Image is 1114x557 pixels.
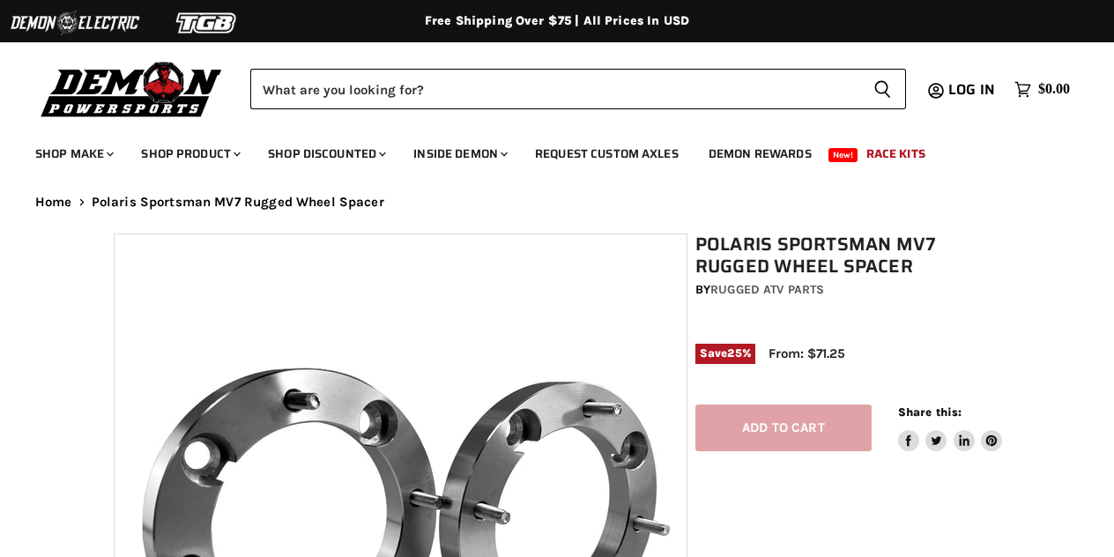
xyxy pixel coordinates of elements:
img: Demon Powersports [35,57,228,120]
a: Shop Product [128,136,251,172]
span: Share this: [898,405,962,419]
span: Polaris Sportsman MV7 Rugged Wheel Spacer [92,195,384,210]
ul: Main menu [22,129,1066,172]
span: $0.00 [1038,81,1070,98]
h1: Polaris Sportsman MV7 Rugged Wheel Spacer [695,234,1008,278]
span: 25 [727,346,741,360]
a: Request Custom Axles [522,136,692,172]
aside: Share this: [898,405,1003,451]
span: Log in [948,78,995,100]
a: Home [35,195,72,210]
a: Demon Rewards [695,136,825,172]
button: Search [859,69,906,109]
span: From: $71.25 [769,345,845,361]
span: Save % [695,344,755,363]
a: Shop Make [22,136,124,172]
a: Shop Discounted [255,136,397,172]
a: $0.00 [1006,77,1079,102]
a: Rugged ATV Parts [710,282,824,297]
img: TGB Logo 2 [141,6,273,40]
div: by [695,280,1008,300]
a: Inside Demon [400,136,518,172]
a: Log in [940,82,1006,98]
a: Race Kits [853,136,939,172]
img: Demon Electric Logo 2 [9,6,141,40]
input: Search [250,69,859,109]
form: Product [250,69,906,109]
span: New! [828,148,858,162]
